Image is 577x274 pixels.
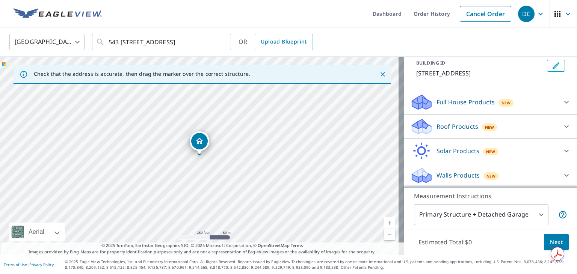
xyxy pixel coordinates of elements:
[486,173,496,179] span: New
[14,8,102,20] img: EV Logo
[485,124,494,130] span: New
[414,204,548,225] div: Primary Structure + Detached Garage
[101,242,303,249] span: © 2025 TomTom, Earthstar Geographics SIO, © 2025 Microsoft Corporation, ©
[291,242,303,248] a: Terms
[9,32,85,53] div: [GEOGRAPHIC_DATA]
[416,69,544,78] p: [STREET_ADDRESS]
[437,146,479,155] p: Solar Products
[410,117,571,135] div: Roof ProductsNew
[460,6,511,22] a: Cancel Order
[29,262,54,267] a: Privacy Policy
[4,262,54,267] p: |
[486,149,495,155] span: New
[378,69,388,79] button: Close
[410,166,571,184] div: Walls ProductsNew
[4,262,27,267] a: Terms of Use
[258,242,289,248] a: OpenStreetMap
[261,37,307,47] span: Upload Blueprint
[416,60,445,66] p: BUILDING ID
[384,217,395,229] a: Current Level 17, Zoom In
[414,191,567,200] p: Measurement Instructions
[550,238,563,247] span: Next
[412,234,478,250] p: Estimated Total: $0
[558,210,567,219] span: Your report will include the primary structure and a detached garage if one exists.
[518,6,535,22] div: DC
[26,223,47,241] div: Aerial
[547,60,565,72] button: Edit building 1
[34,71,250,77] p: Check that the address is accurate, then drag the marker over the correct structure.
[544,234,569,251] button: Next
[255,34,313,50] a: Upload Blueprint
[65,259,573,270] p: © 2025 Eagle View Technologies, Inc. and Pictometry International Corp. All Rights Reserved. Repo...
[239,34,313,50] div: OR
[437,98,495,107] p: Full House Products
[437,171,480,180] p: Walls Products
[109,32,216,53] input: Search by address or latitude-longitude
[9,223,65,241] div: Aerial
[410,142,571,160] div: Solar ProductsNew
[384,229,395,240] a: Current Level 17, Zoom Out
[190,131,209,155] div: Dropped pin, building 1, Residential property, 543 N 640 W Orem, UT 84057
[410,93,571,111] div: Full House ProductsNew
[437,122,478,131] p: Roof Products
[501,100,511,106] span: New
